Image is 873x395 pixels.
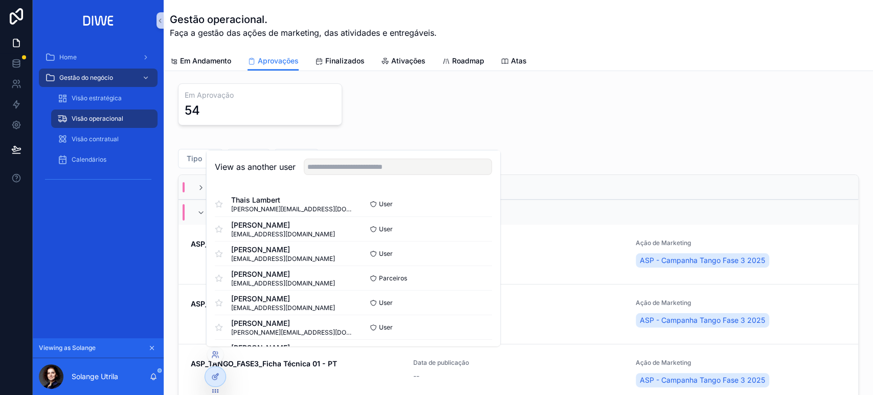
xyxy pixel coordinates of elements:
[231,342,353,353] span: [PERSON_NAME]
[72,135,119,143] span: Visão contratual
[180,56,231,66] span: Em Andamento
[231,244,335,254] span: [PERSON_NAME]
[231,220,335,230] span: [PERSON_NAME]
[231,328,353,336] span: [PERSON_NAME][EMAIL_ADDRESS][DOMAIN_NAME]
[640,315,765,325] span: ASP - Campanha Tango Fase 3 2025
[248,52,299,71] a: Aprovações
[231,205,353,213] span: [PERSON_NAME][EMAIL_ADDRESS][DOMAIN_NAME]
[215,161,296,173] h2: View as another user
[72,371,118,382] p: Solange Utrila
[636,299,846,307] span: Ação de Marketing
[636,373,769,387] a: ASP - Campanha Tango Fase 3 2025
[231,269,335,279] span: [PERSON_NAME]
[413,359,623,367] span: Data de publicação
[381,52,426,72] a: Ativações
[39,344,96,352] span: Viewing as Solange
[178,284,858,344] a: ASP_TANGO_FASE3_Brochura 01 - PTData de publicação--Ação de MarketingASP - Campanha Tango Fase 3 ...
[187,153,202,164] span: Tipo
[315,52,365,72] a: Finalizados
[379,298,393,306] span: User
[170,52,231,72] a: Em Andamento
[636,253,769,268] a: ASP - Campanha Tango Fase 3 2025
[39,48,158,67] a: Home
[51,89,158,107] a: Visão estratégica
[391,56,426,66] span: Ativações
[72,115,123,123] span: Visão operacional
[231,303,335,312] span: [EMAIL_ADDRESS][DOMAIN_NAME]
[227,149,270,168] button: Select Button
[636,239,846,247] span: Ação de Marketing
[379,323,393,331] span: User
[51,109,158,128] a: Visão operacional
[191,239,314,248] strong: ASP_TANGO_FASE3_Banner 01 - ES
[379,274,407,282] span: Parceiros
[33,41,164,201] div: scrollable content
[636,313,769,327] a: ASP - Campanha Tango Fase 3 2025
[185,90,335,100] h3: Em Aprovação
[640,255,765,266] span: ASP - Campanha Tango Fase 3 2025
[191,299,322,308] strong: ASP_TANGO_FASE3_Brochura 01 - PT
[59,74,113,82] span: Gestão do negócio
[170,12,437,27] h1: Gestão operacional.
[80,12,117,29] img: App logo
[636,359,846,367] span: Ação de Marketing
[231,254,335,262] span: [EMAIL_ADDRESS][DOMAIN_NAME]
[178,149,223,168] button: Select Button
[379,249,393,257] span: User
[379,200,393,208] span: User
[231,293,335,303] span: [PERSON_NAME]
[231,195,353,205] span: Thais Lambert
[39,69,158,87] a: Gestão do negócio
[72,94,122,102] span: Visão estratégica
[231,230,335,238] span: [EMAIL_ADDRESS][DOMAIN_NAME]
[231,279,335,287] span: [EMAIL_ADDRESS][DOMAIN_NAME]
[325,56,365,66] span: Finalizados
[191,359,337,368] strong: ASP_TANGO_FASE3_Ficha Técnica 01 - PT
[51,130,158,148] a: Visão contratual
[413,239,623,247] span: Data de publicação
[231,318,353,328] span: [PERSON_NAME]
[72,156,106,164] span: Calendários
[258,56,299,66] span: Aprovações
[413,299,623,307] span: Data de publicação
[185,102,200,119] div: 54
[501,52,527,72] a: Atas
[178,224,858,284] a: ASP_TANGO_FASE3_Banner 01 - ESData de publicação--Ação de MarketingASP - Campanha Tango Fase 3 2025
[511,56,527,66] span: Atas
[274,149,319,168] button: Select Button
[51,150,158,169] a: Calendários
[640,375,765,385] span: ASP - Campanha Tango Fase 3 2025
[442,52,484,72] a: Roadmap
[170,27,437,39] span: Faça a gestão das ações de marketing, das atividades e entregáveis.
[59,53,77,61] span: Home
[413,371,419,381] span: --
[452,56,484,66] span: Roadmap
[379,225,393,233] span: User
